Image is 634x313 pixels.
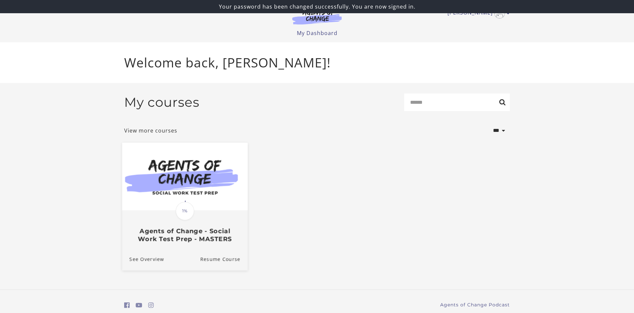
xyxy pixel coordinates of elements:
[440,301,510,308] a: Agents of Change Podcast
[122,248,164,270] a: Agents of Change - Social Work Test Prep - MASTERS: See Overview
[124,95,199,110] h2: My courses
[176,202,194,220] span: 1%
[3,3,631,11] p: Your password has been changed successfully. You are now signed in.
[124,127,177,135] a: View more courses
[124,300,130,310] a: https://www.facebook.com/groups/aswbtestprep (Open in a new window)
[124,302,130,308] i: https://www.facebook.com/groups/aswbtestprep (Open in a new window)
[447,8,507,19] a: Toggle menu
[297,29,337,37] a: My Dashboard
[136,300,142,310] a: https://www.youtube.com/c/AgentsofChangeTestPrepbyMeaganMitchell (Open in a new window)
[148,302,154,308] i: https://www.instagram.com/agentsofchangeprep/ (Open in a new window)
[124,53,510,72] p: Welcome back, [PERSON_NAME]!
[129,227,240,243] h3: Agents of Change - Social Work Test Prep - MASTERS
[200,248,248,270] a: Agents of Change - Social Work Test Prep - MASTERS: Resume Course
[148,300,154,310] a: https://www.instagram.com/agentsofchangeprep/ (Open in a new window)
[136,302,142,308] i: https://www.youtube.com/c/AgentsofChangeTestPrepbyMeaganMitchell (Open in a new window)
[285,9,349,24] img: Agents of Change Logo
